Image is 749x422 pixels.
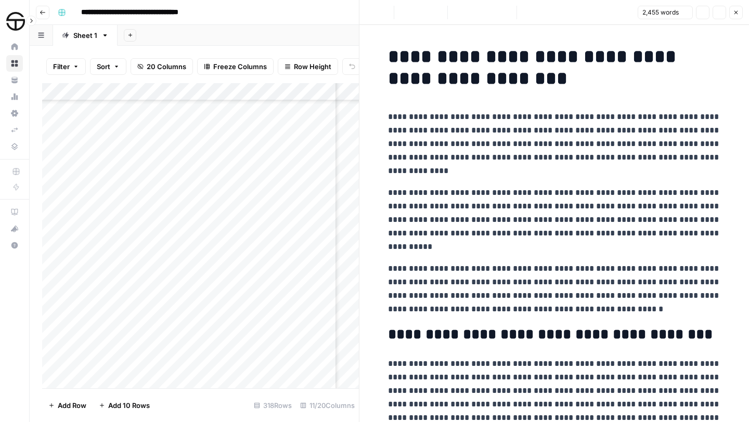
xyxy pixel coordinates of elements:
[90,58,126,75] button: Sort
[73,30,97,41] div: Sheet 1
[53,61,70,72] span: Filter
[294,61,331,72] span: Row Height
[6,237,23,254] button: Help + Support
[250,397,296,414] div: 318 Rows
[131,58,193,75] button: 20 Columns
[6,38,23,55] a: Home
[6,105,23,122] a: Settings
[197,58,274,75] button: Freeze Columns
[6,220,23,237] button: What's new?
[213,61,267,72] span: Freeze Columns
[642,8,679,17] span: 2,455 words
[6,55,23,72] a: Browse
[6,72,23,88] a: Your Data
[58,400,86,411] span: Add Row
[638,6,693,19] button: 2,455 words
[97,61,110,72] span: Sort
[6,8,23,34] button: Workspace: SimpleTire
[278,58,338,75] button: Row Height
[108,400,150,411] span: Add 10 Rows
[6,12,25,31] img: SimpleTire Logo
[342,58,383,75] button: Undo
[6,88,23,105] a: Usage
[6,204,23,220] a: AirOps Academy
[93,397,156,414] button: Add 10 Rows
[296,397,359,414] div: 11/20 Columns
[147,61,186,72] span: 20 Columns
[6,138,23,155] a: Data Library
[7,221,22,236] div: What's new?
[46,58,86,75] button: Filter
[42,397,93,414] button: Add Row
[53,25,118,46] a: Sheet 1
[6,122,23,138] a: Syncs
